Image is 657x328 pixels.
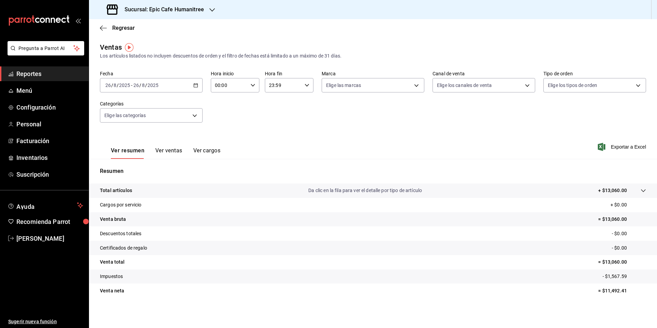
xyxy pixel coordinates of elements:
[612,244,646,252] p: - $0.00
[100,71,203,76] label: Fecha
[8,318,83,325] span: Sugerir nueva función
[18,45,74,52] span: Pregunta a Parrot AI
[119,5,204,14] h3: Sucursal: Epic Cafe Humanitree
[104,112,146,119] span: Elige las categorías
[548,82,597,89] span: Elige los tipos de orden
[100,201,142,209] p: Cargos por servicio
[598,258,646,266] p: = $13,060.00
[105,83,111,88] input: --
[133,83,139,88] input: --
[100,52,646,60] div: Los artículos listados no incluyen descuentos de orden y el filtro de fechas está limitado a un m...
[16,119,83,129] span: Personal
[193,147,221,159] button: Ver cargos
[598,187,627,194] p: + $13,060.00
[100,273,123,280] p: Impuestos
[147,83,159,88] input: ----
[612,230,646,237] p: - $0.00
[117,83,119,88] span: /
[145,83,147,88] span: /
[75,18,81,23] button: open_drawer_menu
[5,50,84,57] a: Pregunta a Parrot AI
[100,187,132,194] p: Total artículos
[16,86,83,95] span: Menú
[433,71,535,76] label: Canal de venta
[16,153,83,162] span: Inventarios
[139,83,141,88] span: /
[599,143,646,151] button: Exportar a Excel
[155,147,182,159] button: Ver ventas
[598,216,646,223] p: = $13,060.00
[8,41,84,55] button: Pregunta a Parrot AI
[211,71,259,76] label: Hora inicio
[100,287,124,294] p: Venta neta
[100,167,646,175] p: Resumen
[100,216,126,223] p: Venta bruta
[543,71,646,76] label: Tipo de orden
[16,69,83,78] span: Reportes
[131,83,132,88] span: -
[113,83,117,88] input: --
[308,187,422,194] p: Da clic en la fila para ver el detalle por tipo de artículo
[16,170,83,179] span: Suscripción
[16,234,83,243] span: [PERSON_NAME]
[100,230,141,237] p: Descuentos totales
[100,42,122,52] div: Ventas
[100,101,203,106] label: Categorías
[111,147,144,159] button: Ver resumen
[326,82,361,89] span: Elige las marcas
[16,103,83,112] span: Configuración
[100,258,125,266] p: Venta total
[16,136,83,146] span: Facturación
[598,287,646,294] p: = $11,492.41
[111,83,113,88] span: /
[111,147,220,159] div: navigation tabs
[16,201,74,210] span: Ayuda
[119,83,130,88] input: ----
[437,82,492,89] span: Elige los canales de venta
[16,217,83,226] span: Recomienda Parrot
[100,244,147,252] p: Certificados de regalo
[100,25,135,31] button: Regresar
[142,83,145,88] input: --
[610,201,646,209] p: + $0.00
[112,25,135,31] span: Regresar
[603,273,646,280] p: - $1,567.59
[265,71,313,76] label: Hora fin
[322,71,424,76] label: Marca
[125,43,133,52] img: Tooltip marker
